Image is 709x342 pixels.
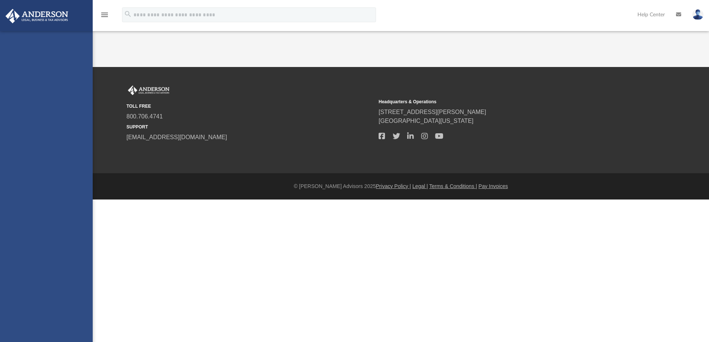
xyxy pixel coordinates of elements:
a: Pay Invoices [478,183,508,189]
small: SUPPORT [126,124,373,130]
img: Anderson Advisors Platinum Portal [126,85,171,95]
img: User Pic [692,9,703,20]
small: TOLL FREE [126,103,373,110]
div: © [PERSON_NAME] Advisors 2025 [93,182,709,190]
a: Privacy Policy | [376,183,411,189]
img: Anderson Advisors Platinum Portal [3,9,70,23]
i: menu [100,10,109,19]
a: 800.706.4741 [126,113,163,120]
a: menu [100,14,109,19]
a: [STREET_ADDRESS][PERSON_NAME] [379,109,486,115]
a: [GEOGRAPHIC_DATA][US_STATE] [379,118,474,124]
a: Legal | [412,183,428,189]
a: Terms & Conditions | [429,183,477,189]
i: search [124,10,132,18]
a: [EMAIL_ADDRESS][DOMAIN_NAME] [126,134,227,140]
small: Headquarters & Operations [379,98,626,105]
